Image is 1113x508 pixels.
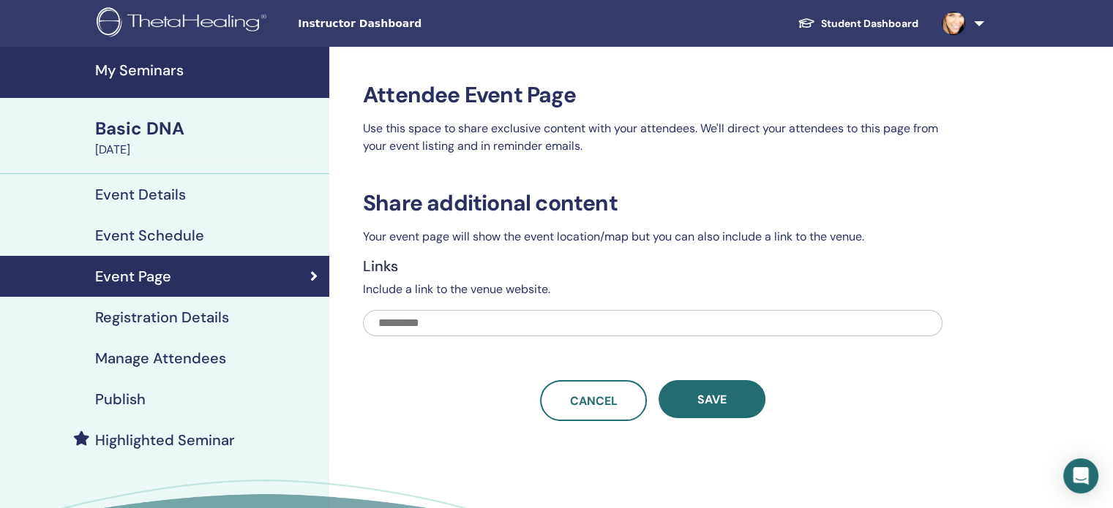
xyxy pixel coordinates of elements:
div: Basic DNA [95,116,321,141]
p: Use this space to share exclusive content with your attendees. We'll direct your attendees to thi... [363,120,943,155]
h4: Links [363,257,943,275]
img: graduation-cap-white.svg [798,17,815,29]
h4: Manage Attendees [95,349,226,367]
span: Instructor Dashboard [298,16,517,31]
p: Your event page will show the event location/map but you can also include a link to the venue. [363,228,943,246]
a: Basic DNA[DATE] [86,116,329,159]
div: Open Intercom Messenger [1063,458,1098,493]
h4: Event Page [95,268,171,285]
span: Cancel [570,393,618,409]
h4: Highlighted Seminar [95,431,235,449]
h4: My Seminars [95,61,321,79]
div: [DATE] [95,141,321,159]
h4: Registration Details [95,308,229,326]
a: Cancel [540,380,647,421]
h4: Event Schedule [95,227,204,244]
h3: Attendee Event Page [363,82,943,108]
h3: Share additional content [363,190,943,216]
h4: Event Details [95,186,186,203]
span: Save [697,392,727,407]
a: Student Dashboard [786,10,930,37]
img: logo.png [97,7,271,40]
img: default.jpg [942,12,965,35]
h4: Publish [95,390,146,408]
p: Include a link to the venue website. [363,281,943,298]
button: Save [659,380,765,418]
